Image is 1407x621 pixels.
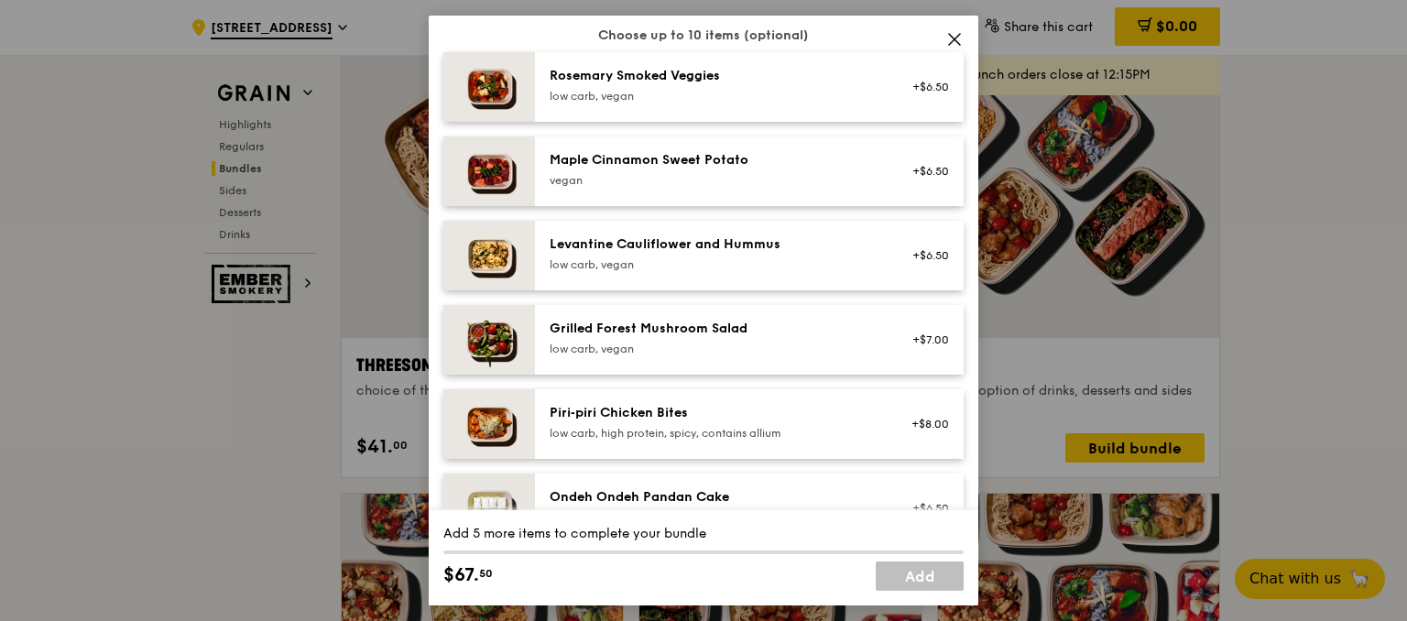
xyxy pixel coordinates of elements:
[876,561,964,591] a: Add
[443,561,479,589] span: $67.
[443,389,535,459] img: daily_normal_Piri-Piri-Chicken-Bites-HORZ.jpg
[443,474,535,543] img: daily_normal_Ondeh_Ondeh_Pandan_Cake-HORZ.jpg
[479,566,493,581] span: 50
[550,67,878,85] div: Rosemary Smoked Veggies
[550,404,878,422] div: Piri‑piri Chicken Bites
[900,417,949,431] div: +$8.00
[900,501,949,516] div: +$6.50
[550,257,878,272] div: low carb, vegan
[900,80,949,94] div: +$6.50
[443,136,535,206] img: daily_normal_Maple_Cinnamon_Sweet_Potato__Horizontal_.jpg
[443,27,964,45] div: Choose up to 10 items (optional)
[550,89,878,103] div: low carb, vegan
[443,525,964,543] div: Add 5 more items to complete your bundle
[443,52,535,122] img: daily_normal_Thyme-Rosemary-Zucchini-HORZ.jpg
[550,151,878,169] div: Maple Cinnamon Sweet Potato
[550,342,878,356] div: low carb, vegan
[443,305,535,375] img: daily_normal_Grilled-Forest-Mushroom-Salad-HORZ.jpg
[550,235,878,254] div: Levantine Cauliflower and Hummus
[443,221,535,290] img: daily_normal_Levantine_Cauliflower_and_Hummus__Horizontal_.jpg
[900,332,949,347] div: +$7.00
[550,320,878,338] div: Grilled Forest Mushroom Salad
[900,248,949,263] div: +$6.50
[900,164,949,179] div: +$6.50
[550,488,878,507] div: Ondeh Ondeh Pandan Cake
[550,426,878,441] div: low carb, high protein, spicy, contains allium
[550,173,878,188] div: vegan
